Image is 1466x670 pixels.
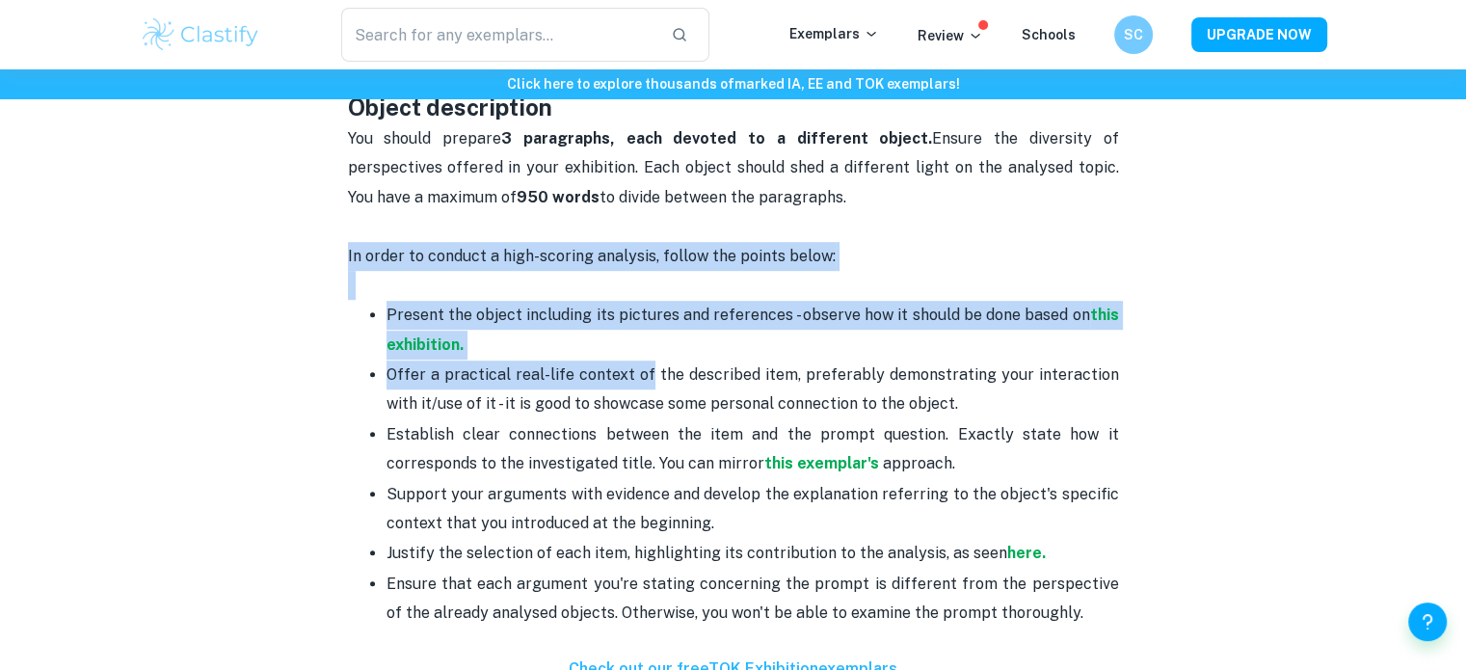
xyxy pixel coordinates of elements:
[348,242,1119,301] p: In order to conduct a high-scoring analysis, follow the points below:
[4,73,1462,94] h6: Click here to explore thousands of marked IA, EE and TOK exemplars !
[789,23,879,44] p: Exemplars
[386,361,1119,419] p: Offer a practical real-life context of the described item, preferably demonstrating your interact...
[348,90,1119,124] h3: Object description
[386,480,1119,539] p: Support your arguments with evidence and develop the explanation referring to the object's specif...
[1408,603,1447,641] button: Help and Feedback
[764,454,879,472] strong: this exemplar's
[386,570,1119,629] p: Ensure that each argument you're stating concerning the prompt is different from the perspective ...
[501,129,932,147] strong: 3 paragraphs, each devoted to a different object.
[386,301,1119,360] p: Present the object including its pictures and references - observe how it should be done based on
[386,539,1119,568] p: Justify the selection of each item, highlighting its contribution to the analysis, as seen
[918,25,983,46] p: Review
[348,124,1119,212] p: You should prepare Ensure the diversity of perspectives offered in your exhibition. Each object s...
[341,8,656,62] input: Search for any exemplars...
[764,454,883,472] a: this exemplar's
[1114,15,1153,54] button: SC
[1007,544,1046,562] a: here.
[140,15,262,54] img: Clastify logo
[386,420,1119,479] p: Establish clear connections between the item and the prompt question. Exactly state how it corres...
[1191,17,1327,52] button: UPGRADE NOW
[386,306,1119,353] a: this exhibition.
[1022,27,1076,42] a: Schools
[517,188,600,206] strong: 950 words
[1122,24,1144,45] h6: SC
